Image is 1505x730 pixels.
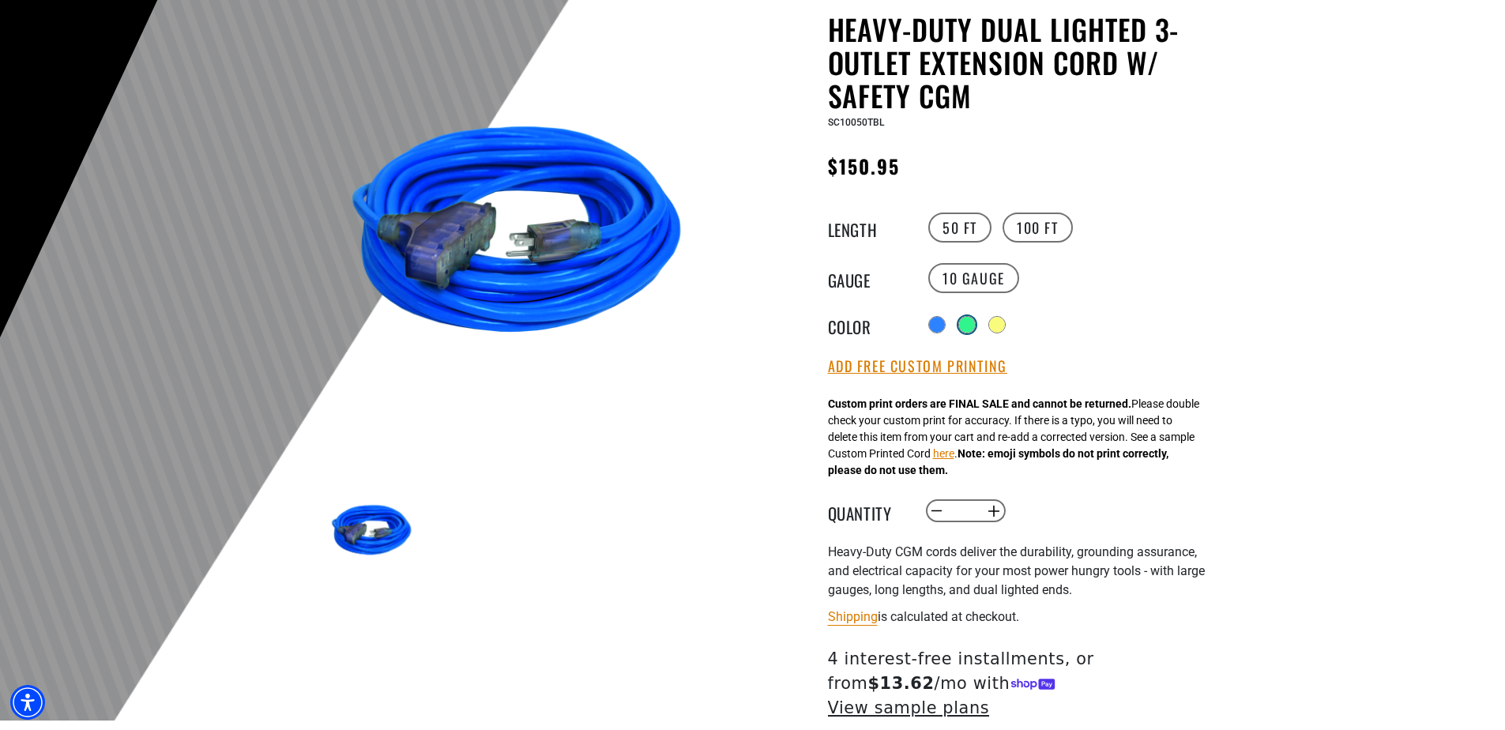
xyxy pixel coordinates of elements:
[828,13,1215,112] h1: Heavy-Duty Dual Lighted 3-Outlet Extension Cord w/ Safety CGM
[828,217,907,238] legend: Length
[933,446,954,462] button: here
[828,447,1168,476] strong: Note: emoji symbols do not print correctly, please do not use them.
[928,213,991,243] label: 50 FT
[1003,213,1073,243] label: 100 FT
[828,268,907,288] legend: Gauge
[325,487,417,579] img: blue
[828,358,1007,375] button: Add Free Custom Printing
[828,152,901,180] span: $150.95
[828,606,1215,627] div: is calculated at checkout.
[325,53,706,434] img: blue
[10,685,45,720] div: Accessibility Menu
[828,544,1205,597] span: Heavy-Duty CGM cords deliver the durability, grounding assurance, and electrical capacity for you...
[828,501,907,521] label: Quantity
[828,397,1131,410] strong: Custom print orders are FINAL SALE and cannot be returned.
[828,314,907,335] legend: Color
[928,263,1019,293] label: 10 Gauge
[828,609,878,624] a: Shipping
[828,117,884,128] span: SC10050TBL
[828,396,1199,479] div: Please double check your custom print for accuracy. If there is a typo, you will need to delete t...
